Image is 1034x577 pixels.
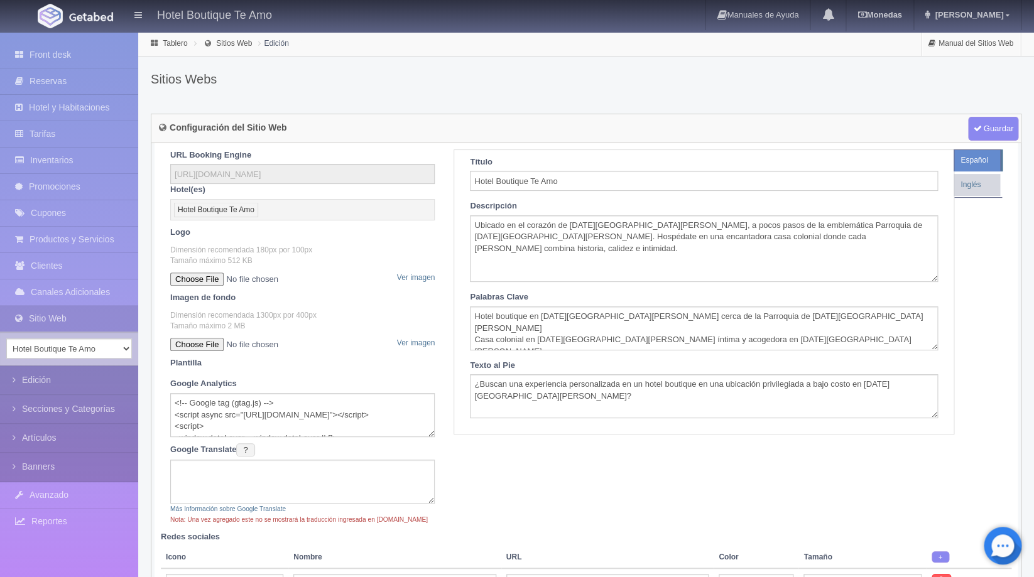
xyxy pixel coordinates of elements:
[170,184,205,196] label: Hotel(es)
[38,4,63,28] img: Getabed
[170,443,255,457] label: Google Translate
[236,443,254,457] button: Google Translate
[288,546,501,569] th: Nombre
[470,156,492,168] label: Título
[714,546,798,569] th: Color
[170,227,190,239] label: Logo
[170,516,428,523] small: Nota: Una vez agregado este no se mostrará la traducción ingresada en [DOMAIN_NAME]
[968,117,1018,141] span: Guardar
[163,39,187,48] a: Tablero
[470,200,516,212] label: Descripción
[170,505,286,512] small: Más Información sobre Google Translate
[470,291,528,303] label: Palabras Clave
[170,504,286,513] a: Más Información sobre Google Translate
[69,12,113,21] img: Getabed
[170,310,435,332] p: Dimensión recomendada 1300px por 400px Tamaño máximo 2 MB
[170,149,251,161] label: URL Booking Engine
[470,306,938,350] textarea: Hotel boutique en [DATE][GEOGRAPHIC_DATA][PERSON_NAME] cerca de la Parroquia de [DATE][GEOGRAPHIC...
[161,546,288,569] th: Icono
[954,174,1000,196] a: Inglés
[954,149,1001,171] a: Español
[178,205,254,215] div: Hotel Boutique Te Amo
[922,31,1020,56] a: Manual del Sitios Web
[932,10,1003,19] span: [PERSON_NAME]
[255,37,291,49] li: Edición
[932,551,949,563] a: +
[470,374,938,418] textarea: ¿Buscan una experiencia personalizada en un hotel boutique en una ubicación privilegiada a bajo c...
[161,531,220,543] label: Redes sociales
[216,39,252,48] a: Sitios Web
[798,546,926,569] th: Tamaño
[151,72,217,86] h3: Sitios Webs
[857,10,901,19] b: Monedas
[170,393,435,437] textarea: <!-- Google tag (gtag.js) --> <script async src="[URL][DOMAIN_NAME]"></script> <script> window.da...
[170,245,435,266] p: Dimensión recomendada 180px por 100px Tamaño máximo 512 KB
[170,378,237,390] label: Google Analytics
[159,123,286,132] h4: Configuración del Sitio Web
[501,546,714,569] th: URL
[470,360,514,372] label: Texto al Pie
[397,272,435,283] a: Ver imagen
[397,338,435,348] a: Ver imagen
[157,6,272,22] h4: Hotel Boutique Te Amo
[170,357,202,369] label: Plantilla
[170,292,236,304] label: Imagen de fondo
[470,215,938,283] textarea: Ubicado en el corazón de [DATE][GEOGRAPHIC_DATA][PERSON_NAME], a pocos pasos de la emblemática Pa...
